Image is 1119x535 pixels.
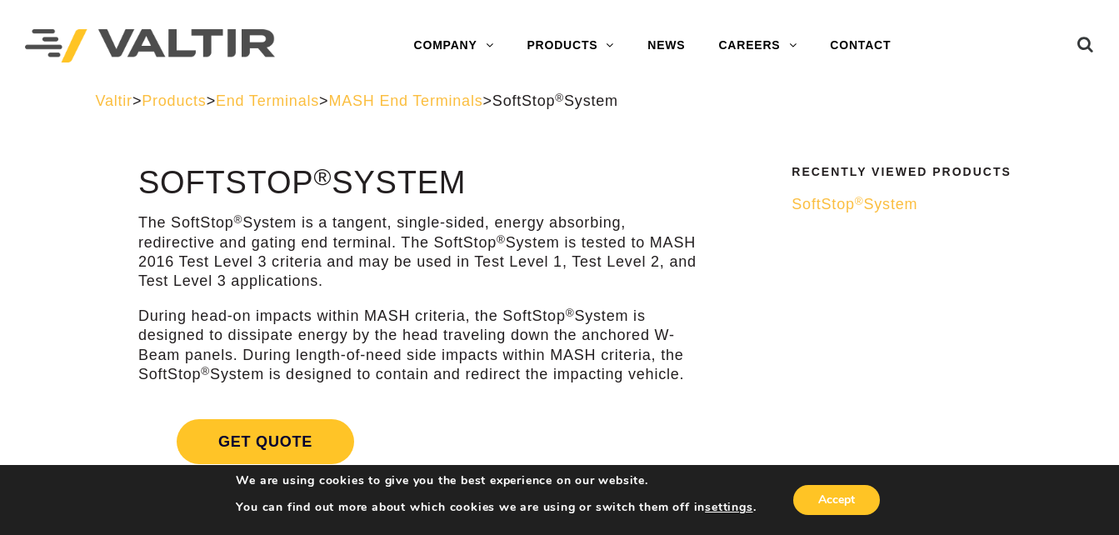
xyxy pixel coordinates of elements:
a: CONTACT [813,29,907,62]
a: NEWS [631,29,702,62]
sup: ® [313,163,332,190]
p: The SoftStop System is a tangent, single-sided, energy absorbing, redirective and gating end term... [138,213,701,292]
span: Get Quote [177,419,354,464]
a: Products [142,92,206,109]
sup: ® [566,307,575,319]
sup: ® [555,92,564,104]
sup: ® [201,365,210,377]
a: Valtir [95,92,132,109]
button: Accept [793,485,880,515]
a: End Terminals [216,92,319,109]
span: SoftStop System [492,92,618,109]
sup: ® [234,213,243,226]
h1: SoftStop System [138,166,701,201]
a: PRODUCTS [510,29,631,62]
p: You can find out more about which cookies we are using or switch them off in . [236,500,756,515]
p: We are using cookies to give you the best experience on our website. [236,473,756,488]
a: COMPANY [397,29,511,62]
a: MASH End Terminals [328,92,482,109]
img: Valtir [25,29,275,63]
sup: ® [855,195,864,207]
h2: Recently Viewed Products [792,166,1013,178]
button: settings [705,500,752,515]
a: SoftStop®System [792,195,1013,214]
div: > > > > [95,92,1023,111]
sup: ® [497,233,506,246]
p: During head-on impacts within MASH criteria, the SoftStop System is designed to dissipate energy ... [138,307,701,385]
a: CAREERS [702,29,813,62]
a: Get Quote [138,399,701,484]
span: SoftStop System [792,196,917,212]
